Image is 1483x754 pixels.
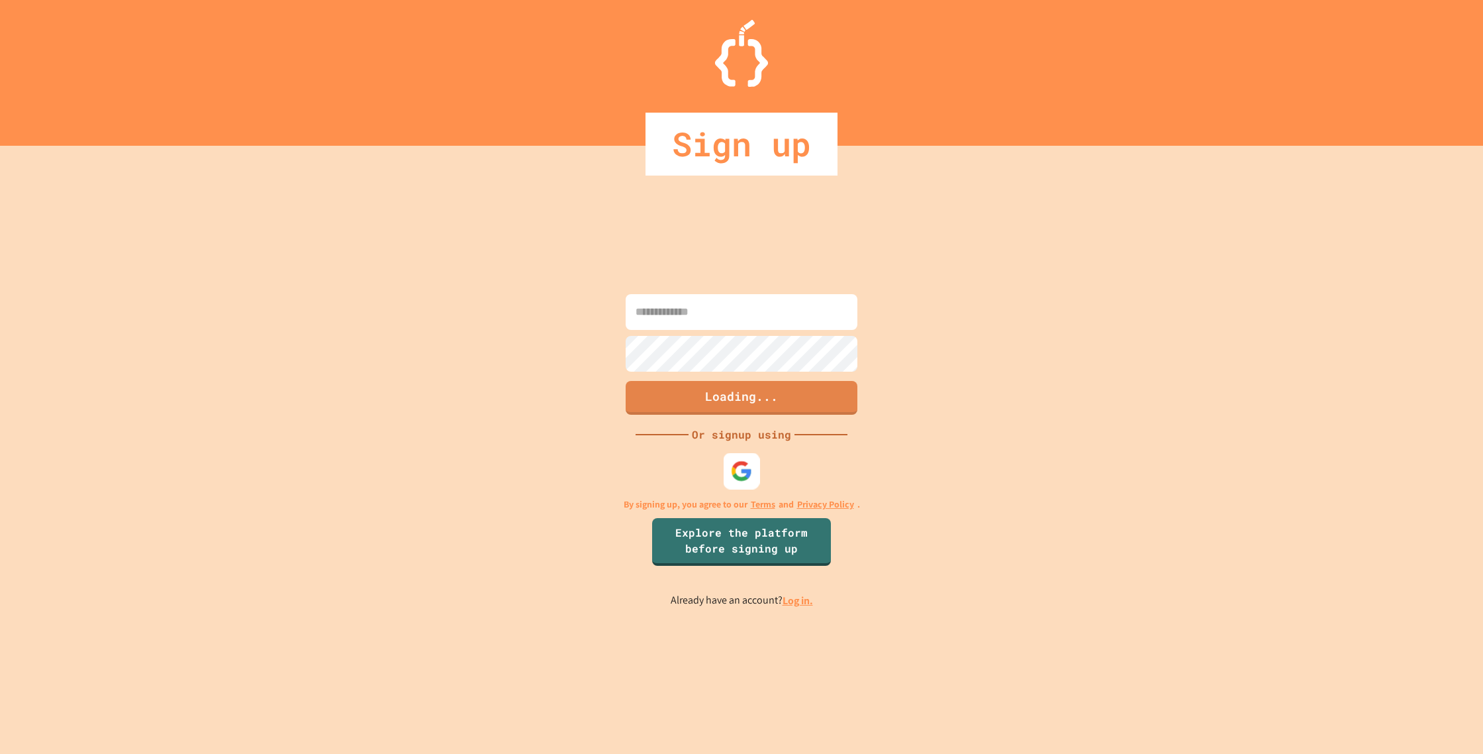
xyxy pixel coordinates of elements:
[652,518,831,566] a: Explore the platform before signing up
[751,498,775,512] a: Terms
[783,594,813,608] a: Log in.
[671,592,813,609] p: Already have an account?
[715,20,768,87] img: Logo.svg
[624,498,860,512] p: By signing up, you agree to our and .
[797,498,854,512] a: Privacy Policy
[731,460,753,482] img: google-icon.svg
[689,427,794,443] div: Or signup using
[646,113,837,176] div: Sign up
[626,381,857,415] button: Loading...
